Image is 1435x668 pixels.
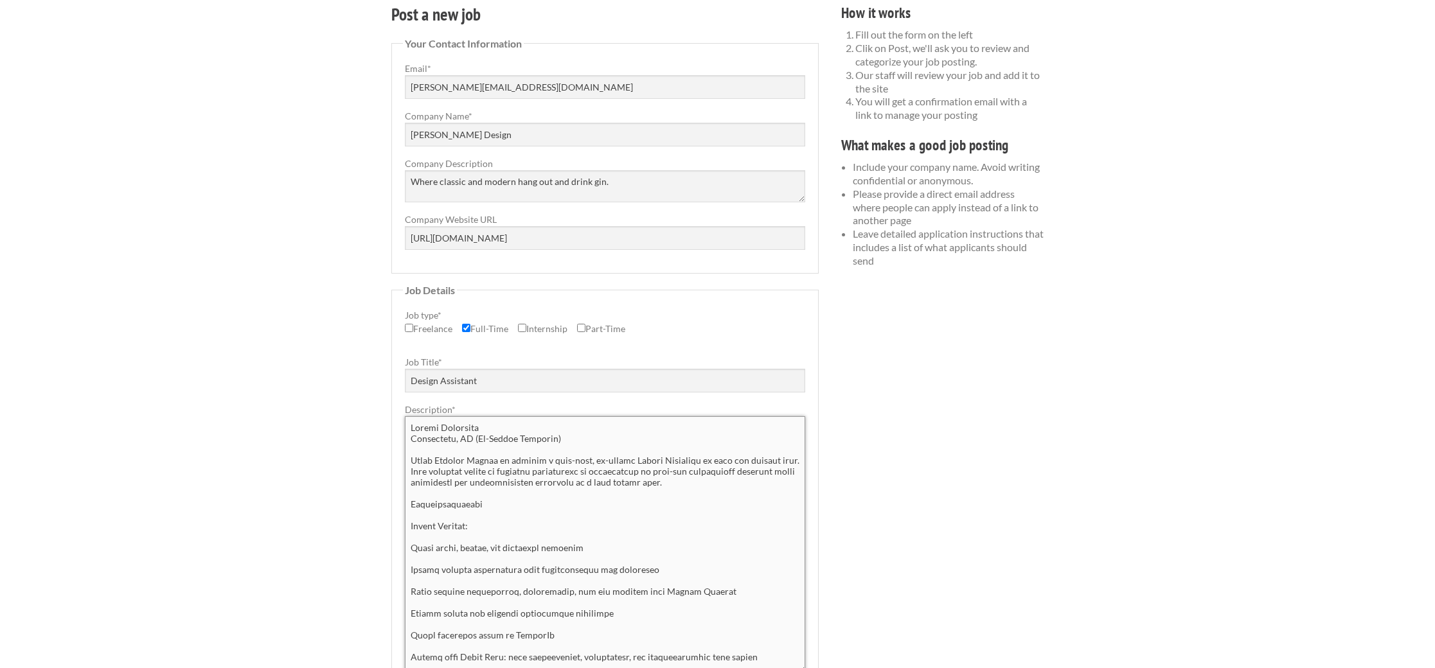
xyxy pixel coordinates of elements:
[405,157,805,170] label: Company Description
[855,28,1044,42] li: Fill out the form on the left
[577,322,625,342] label: Part-Time
[403,39,524,49] legend: Your Contact Information
[405,109,805,123] label: Company Name
[855,95,1044,122] li: You will get a confirmation email with a link to manage your posting
[853,188,1044,227] li: Please provide a direct email address where people can apply instead of a link to another page
[518,322,567,342] label: Internship
[405,62,805,75] label: Email
[405,322,452,342] label: Freelance
[841,135,1044,155] h4: What makes a good job posting
[405,355,805,369] label: Job Title
[405,403,805,416] label: Description
[405,213,805,226] label: Company Website URL
[855,42,1044,69] li: Clik on Post, we'll ask you to review and categorize your job posting.
[462,324,470,332] input: Full-Time
[855,69,1044,96] li: Our staff will review your job and add it to the site
[405,308,805,322] label: Job type
[403,285,457,295] legend: Job Details
[853,227,1044,267] li: Leave detailed application instructions that includes a list of what applicants should send
[391,3,819,27] h3: Post a new job
[853,161,1044,188] li: Include your company name. Avoid writing confidential or anonymous.
[405,324,413,332] input: Freelance
[518,324,526,332] input: Internship
[577,324,585,332] input: Part-Time
[462,322,508,342] label: Full-Time
[841,3,1044,23] h4: How it works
